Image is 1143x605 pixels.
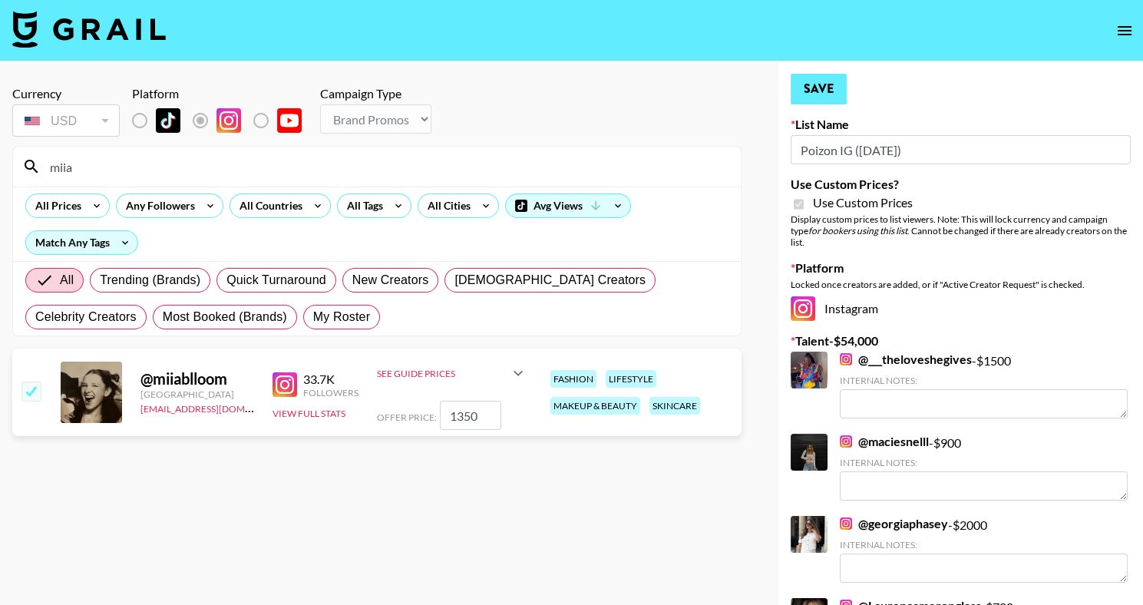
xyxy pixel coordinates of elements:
[216,108,241,133] img: Instagram
[791,177,1131,192] label: Use Custom Prices?
[132,86,314,101] div: Platform
[791,117,1131,132] label: List Name
[550,397,640,415] div: makeup & beauty
[418,194,474,217] div: All Cities
[506,194,630,217] div: Avg Views
[377,355,527,392] div: See Guide Prices
[606,370,656,388] div: lifestyle
[230,194,306,217] div: All Countries
[277,108,302,133] img: YouTube
[303,372,358,387] div: 33.7K
[840,353,852,365] img: Instagram
[791,279,1131,290] div: Locked once creators are added, or if "Active Creator Request" is checked.
[840,435,852,448] img: Instagram
[15,107,117,134] div: USD
[320,86,431,101] div: Campaign Type
[840,516,948,531] a: @georgiaphasey
[117,194,198,217] div: Any Followers
[791,296,815,321] img: Instagram
[791,333,1131,349] label: Talent - $ 54,000
[550,370,596,388] div: fashion
[273,372,297,397] img: Instagram
[100,271,200,289] span: Trending (Brands)
[808,225,907,236] em: for bookers using this list
[140,369,254,388] div: @ miiablloom
[840,434,929,449] a: @maciesnelll
[12,101,120,140] div: Currency is locked to USD
[163,308,287,326] span: Most Booked (Brands)
[840,375,1128,386] div: Internal Notes:
[273,408,345,419] button: View Full Stats
[840,517,852,530] img: Instagram
[41,154,732,179] input: Search by User Name
[840,539,1128,550] div: Internal Notes:
[12,86,120,101] div: Currency
[377,368,509,379] div: See Guide Prices
[377,412,437,423] span: Offer Price:
[791,296,1131,321] div: Instagram
[156,108,180,133] img: TikTok
[60,271,74,289] span: All
[26,231,137,254] div: Match Any Tags
[303,387,358,398] div: Followers
[140,400,295,415] a: [EMAIL_ADDRESS][DOMAIN_NAME]
[226,271,326,289] span: Quick Turnaround
[12,11,166,48] img: Grail Talent
[649,397,700,415] div: skincare
[791,260,1131,276] label: Platform
[840,516,1128,583] div: - $ 2000
[35,308,137,326] span: Celebrity Creators
[791,213,1131,248] div: Display custom prices to list viewers. Note: This will lock currency and campaign type . Cannot b...
[352,271,429,289] span: New Creators
[140,388,254,400] div: [GEOGRAPHIC_DATA]
[313,308,370,326] span: My Roster
[440,401,501,430] input: 1,350
[132,104,314,137] div: List locked to Instagram.
[791,74,847,104] button: Save
[1109,15,1140,46] button: open drawer
[840,457,1128,468] div: Internal Notes:
[840,352,972,367] a: @___theloveshegives
[840,434,1128,501] div: - $ 900
[454,271,646,289] span: [DEMOGRAPHIC_DATA] Creators
[813,195,913,210] span: Use Custom Prices
[26,194,84,217] div: All Prices
[840,352,1128,418] div: - $ 1500
[338,194,386,217] div: All Tags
